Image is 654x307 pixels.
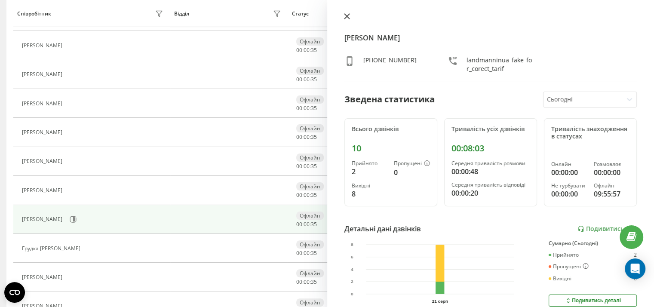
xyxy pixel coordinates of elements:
[451,188,530,198] div: 00:00:20
[451,182,530,188] div: Середня тривалість відповіді
[296,278,302,286] span: 00
[296,77,317,83] div: : :
[549,263,589,270] div: Пропущені
[304,249,310,257] span: 00
[296,221,302,228] span: 00
[296,46,302,54] span: 00
[352,126,430,133] div: Всього дзвінків
[304,104,310,112] span: 00
[174,11,189,17] div: Відділ
[311,221,317,228] span: 35
[549,295,637,307] button: Подивитись деталі
[22,274,64,280] div: [PERSON_NAME]
[296,182,324,190] div: Офлайн
[296,279,317,285] div: : :
[296,212,324,220] div: Офлайн
[451,160,530,166] div: Середня тривалість розмови
[311,104,317,112] span: 35
[296,249,302,257] span: 00
[432,299,448,304] text: 21 серп
[551,161,587,167] div: Онлайн
[296,105,317,111] div: : :
[304,46,310,54] span: 00
[304,191,310,199] span: 00
[296,95,324,104] div: Офлайн
[625,258,645,279] div: Open Intercom Messenger
[17,11,51,17] div: Співробітник
[296,163,317,169] div: : :
[594,167,629,178] div: 00:00:00
[22,246,83,252] div: Грудка [PERSON_NAME]
[565,297,621,304] div: Подивитись деталі
[22,216,64,222] div: [PERSON_NAME]
[311,133,317,141] span: 35
[352,143,430,153] div: 10
[451,143,530,153] div: 00:08:03
[296,191,302,199] span: 00
[351,292,353,297] text: 0
[296,133,302,141] span: 00
[634,276,637,282] div: 8
[344,224,421,234] div: Детальні дані дзвінків
[363,56,417,73] div: [PHONE_NUMBER]
[296,47,317,53] div: : :
[549,252,579,258] div: Прийнято
[22,158,64,164] div: [PERSON_NAME]
[549,276,571,282] div: Вихідні
[594,161,629,167] div: Розмовляє
[296,221,317,227] div: : :
[296,298,324,307] div: Офлайн
[551,189,587,199] div: 00:00:00
[296,163,302,170] span: 00
[296,153,324,162] div: Офлайн
[296,192,317,198] div: : :
[292,11,309,17] div: Статус
[352,160,387,166] div: Прийнято
[4,282,25,303] button: Open CMP widget
[296,250,317,256] div: : :
[549,240,637,246] div: Сумарно (Сьогодні)
[594,189,629,199] div: 09:55:57
[451,166,530,177] div: 00:00:48
[352,166,387,177] div: 2
[351,255,353,259] text: 6
[296,67,324,75] div: Офлайн
[304,278,310,286] span: 00
[344,93,435,106] div: Зведена статистика
[311,278,317,286] span: 35
[351,279,353,284] text: 2
[311,46,317,54] span: 35
[551,167,587,178] div: 00:00:00
[296,240,324,249] div: Офлайн
[311,191,317,199] span: 35
[634,252,637,258] div: 2
[351,243,353,247] text: 8
[594,183,629,189] div: Офлайн
[352,183,387,189] div: Вихідні
[296,124,324,132] div: Офлайн
[394,167,430,178] div: 0
[304,133,310,141] span: 00
[296,104,302,112] span: 00
[296,37,324,46] div: Офлайн
[22,101,64,107] div: [PERSON_NAME]
[311,249,317,257] span: 35
[311,76,317,83] span: 35
[22,43,64,49] div: [PERSON_NAME]
[304,163,310,170] span: 00
[394,160,430,167] div: Пропущені
[311,163,317,170] span: 35
[577,225,637,233] a: Подивитись звіт
[22,71,64,77] div: [PERSON_NAME]
[296,134,317,140] div: : :
[296,269,324,277] div: Офлайн
[451,126,530,133] div: Тривалість усіх дзвінків
[467,56,534,73] div: landmanninua_fake_for_corect_tarif
[344,33,637,43] h4: [PERSON_NAME]
[351,267,353,272] text: 4
[551,183,587,189] div: Не турбувати
[296,76,302,83] span: 00
[22,129,64,135] div: [PERSON_NAME]
[304,221,310,228] span: 00
[551,126,629,140] div: Тривалість знаходження в статусах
